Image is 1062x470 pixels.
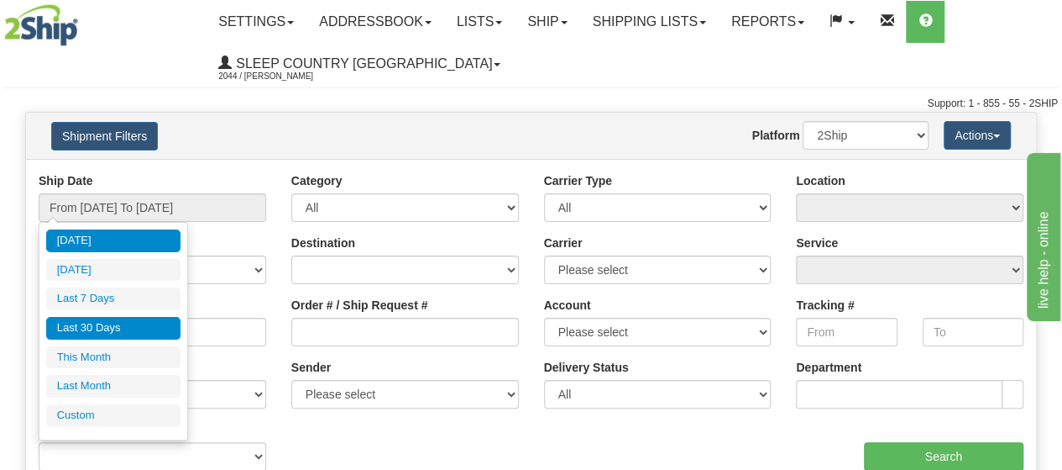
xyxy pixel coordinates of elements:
div: Support: 1 - 855 - 55 - 2SHIP [4,97,1058,111]
input: To [923,318,1023,346]
label: Ship Date [39,172,93,189]
a: Sleep Country [GEOGRAPHIC_DATA] 2044 / [PERSON_NAME] [206,43,513,85]
div: live help - online [13,10,155,30]
span: Sleep Country [GEOGRAPHIC_DATA] [232,56,492,71]
label: Account [544,297,591,314]
a: Settings [206,1,306,43]
li: [DATE] [46,259,180,282]
label: Service [796,235,838,251]
li: Custom [46,404,180,427]
li: Last 30 Days [46,317,180,340]
a: Ship [515,1,579,43]
label: Platform [752,127,800,144]
li: Last Month [46,375,180,398]
label: Carrier [544,235,583,251]
li: [DATE] [46,230,180,252]
label: Order # / Ship Request # [291,297,428,314]
img: logo2044.jpg [4,4,78,46]
li: Last 7 Days [46,288,180,310]
a: Lists [444,1,515,43]
li: This Month [46,346,180,369]
a: Reports [719,1,817,43]
iframe: chat widget [1023,149,1060,320]
a: Addressbook [306,1,444,43]
label: Sender [291,359,331,376]
label: Delivery Status [544,359,629,376]
label: Category [291,172,343,189]
label: Carrier Type [544,172,612,189]
input: From [796,318,897,346]
a: Shipping lists [580,1,719,43]
button: Actions [944,121,1011,150]
label: Location [796,172,845,189]
label: Department [796,359,861,376]
span: 2044 / [PERSON_NAME] [218,68,344,85]
label: Tracking # [796,297,854,314]
label: Destination [291,235,355,251]
button: Shipment Filters [51,122,158,151]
